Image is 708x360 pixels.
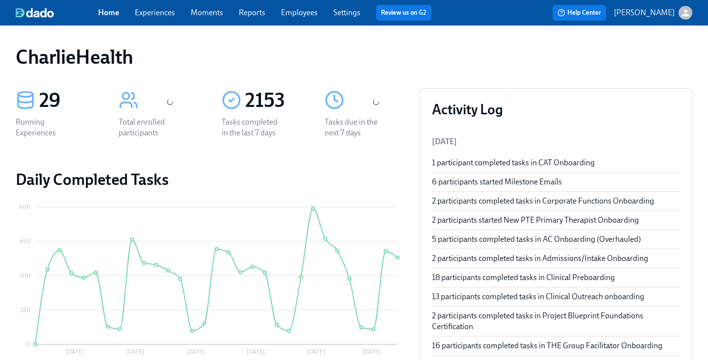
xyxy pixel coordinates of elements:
h1: CharlieHealth [16,45,133,69]
h3: Activity Log [432,101,680,118]
button: [PERSON_NAME] [614,6,692,20]
div: 5 participants completed tasks in AC Onboarding (Overhauled) [432,234,680,245]
a: Reports [239,8,265,17]
div: 2 participants started New PTE Primary Therapist Onboarding [432,215,680,226]
a: dado [16,8,98,18]
a: Home [98,8,119,17]
tspan: [DATE] [362,348,380,355]
tspan: [DATE] [247,348,265,355]
tspan: 300 [20,272,30,279]
img: dado [16,8,54,18]
tspan: [DATE] [186,348,204,355]
p: [PERSON_NAME] [614,7,675,18]
div: Running Experiences [16,117,78,138]
div: 18 participants completed tasks in Clinical Preboarding [432,272,680,283]
div: 6 participants started Milestone Emails [432,177,680,187]
tspan: [DATE] [66,348,84,355]
div: 2153 [245,88,301,113]
div: 2 participants completed tasks in Admissions/Intake Onboarding [432,253,680,264]
a: Moments [191,8,223,17]
tspan: 0 [26,341,30,348]
div: 2 participants completed tasks in Project Blueprint Foundations Certification [432,310,680,332]
a: Settings [333,8,360,17]
div: 2 participants completed tasks in Corporate Functions Onboarding [432,196,680,206]
tspan: 450 [20,238,30,245]
div: 1 participant completed tasks in CAT Onboarding [432,157,680,168]
tspan: [DATE] [307,348,325,355]
span: Help Center [557,8,601,18]
tspan: [DATE] [126,348,144,355]
a: Review us on G2 [381,8,427,18]
button: Help Center [553,5,606,21]
div: Total enrolled participants [119,117,181,138]
div: 29 [39,88,95,113]
a: Employees [281,8,318,17]
span: [DATE] [432,137,457,146]
button: Review us on G2 [376,5,431,21]
a: Experiences [135,8,175,17]
tspan: 600 [19,204,30,210]
tspan: 150 [21,307,30,313]
div: 13 participants completed tasks in Clinical Outreach onboarding [432,291,680,302]
h2: Daily Completed Tasks [16,170,404,189]
div: Tasks completed in the last 7 days [222,117,284,138]
div: Tasks due in the next 7 days [325,117,387,138]
div: 16 participants completed tasks in THE Group Facilitator Onboarding [432,340,680,351]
